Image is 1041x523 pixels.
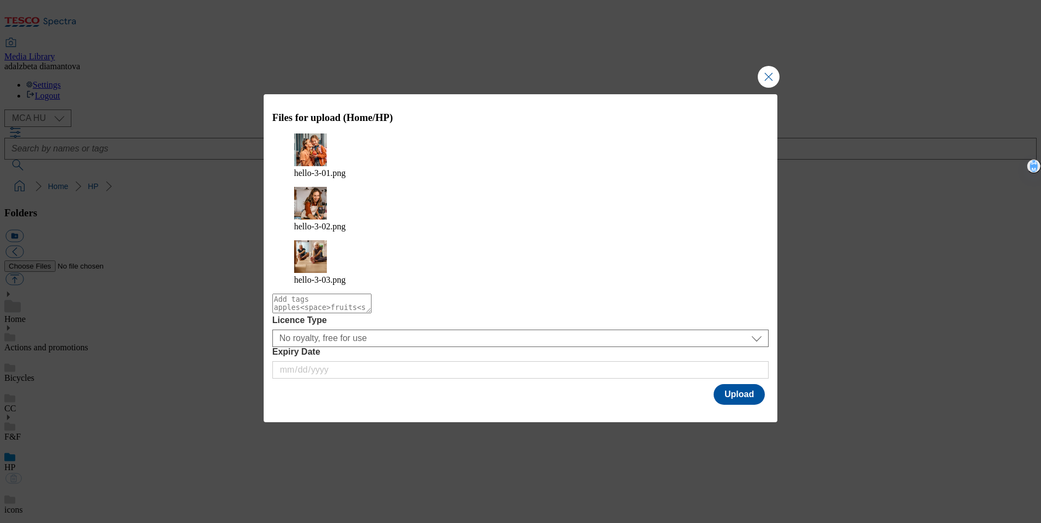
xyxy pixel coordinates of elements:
[714,384,765,405] button: Upload
[264,94,778,423] div: Modal
[272,347,769,357] label: Expiry Date
[294,168,747,178] figcaption: hello-3-01.png
[294,222,747,232] figcaption: hello-3-02.png
[294,187,327,220] img: preview
[294,275,747,285] figcaption: hello-3-03.png
[294,240,327,273] img: preview
[758,66,780,88] button: Close Modal
[272,112,769,124] h3: Files for upload (Home/HP)
[294,133,327,166] img: preview
[272,315,769,325] label: Licence Type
